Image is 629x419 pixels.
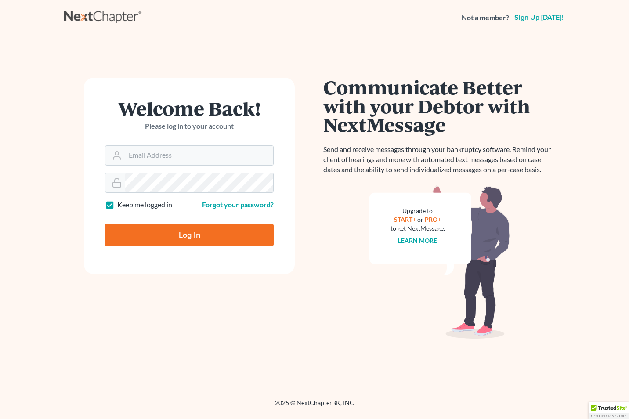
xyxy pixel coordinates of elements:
[125,146,273,165] input: Email Address
[202,200,274,209] a: Forgot your password?
[105,121,274,131] p: Please log in to your account
[390,224,445,233] div: to get NextMessage.
[425,216,441,223] a: PRO+
[589,402,629,419] div: TrustedSite Certified
[462,13,509,23] strong: Not a member?
[398,237,437,244] a: Learn more
[394,216,416,223] a: START+
[64,398,565,414] div: 2025 © NextChapterBK, INC
[418,216,424,223] span: or
[105,99,274,118] h1: Welcome Back!
[369,185,510,339] img: nextmessage_bg-59042aed3d76b12b5cd301f8e5b87938c9018125f34e5fa2b7a6b67550977c72.svg
[117,200,172,210] label: Keep me logged in
[323,144,556,175] p: Send and receive messages through your bankruptcy software. Remind your client of hearings and mo...
[513,14,565,21] a: Sign up [DATE]!
[390,206,445,215] div: Upgrade to
[323,78,556,134] h1: Communicate Better with your Debtor with NextMessage
[105,224,274,246] input: Log In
